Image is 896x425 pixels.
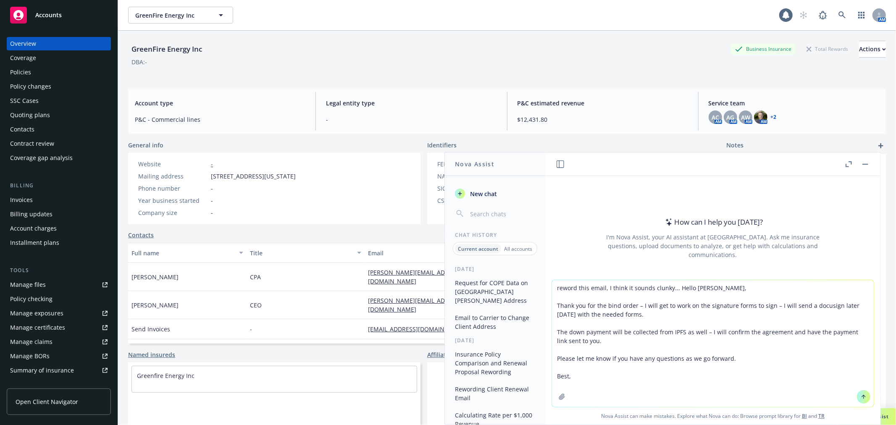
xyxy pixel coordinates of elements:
[137,372,194,380] a: Greenfire Energy Inc
[211,160,213,168] a: -
[504,245,532,252] p: All accounts
[250,301,262,310] span: CEO
[754,110,767,124] img: photo
[445,337,545,344] div: [DATE]
[135,115,305,124] span: P&C - Commercial lines
[726,141,744,151] span: Notes
[7,51,111,65] a: Coverage
[437,184,507,193] div: SIC code
[35,12,62,18] span: Accounts
[552,280,874,407] textarea: reword this email, I think it sounds clunky... Hello [PERSON_NAME], Thank you for the bind order ...
[131,58,147,66] div: DBA: -
[135,99,305,108] span: Account type
[131,249,234,257] div: Full name
[7,80,111,93] a: Policy changes
[518,99,688,108] span: P&C estimated revenue
[437,196,507,205] div: CSLB
[7,37,111,50] a: Overview
[7,94,111,108] a: SSC Cases
[247,243,365,263] button: Title
[10,292,53,306] div: Policy checking
[138,196,208,205] div: Year business started
[7,335,111,349] a: Manage claims
[7,266,111,275] div: Tools
[10,222,57,235] div: Account charges
[211,172,296,181] span: [STREET_ADDRESS][US_STATE]
[138,208,208,217] div: Company size
[452,186,539,201] button: New chat
[10,151,73,165] div: Coverage gap analysis
[7,66,111,79] a: Policies
[368,325,473,333] a: [EMAIL_ADDRESS][DOMAIN_NAME]
[458,245,498,252] p: Current account
[815,7,831,24] a: Report a Bug
[726,113,734,122] span: AG
[795,7,812,24] a: Start snowing
[7,137,111,150] a: Contract review
[859,41,886,58] button: Actions
[326,115,497,124] span: -
[128,141,163,150] span: General info
[10,123,34,136] div: Contacts
[138,172,208,181] div: Mailing address
[853,7,870,24] a: Switch app
[595,233,831,259] div: I'm Nova Assist, your AI assistant at [GEOGRAPHIC_DATA]. Ask me insurance questions, upload docum...
[712,113,719,122] span: AC
[10,51,36,65] div: Coverage
[10,236,59,249] div: Installment plans
[10,307,63,320] div: Manage exposures
[7,236,111,249] a: Installment plans
[437,160,507,168] div: FEIN
[7,193,111,207] a: Invoices
[368,296,512,313] a: [PERSON_NAME][EMAIL_ADDRESS][PERSON_NAME][DOMAIN_NAME]
[135,11,208,20] span: GreenFire Energy Inc
[10,80,51,93] div: Policy changes
[455,160,494,168] h1: Nova Assist
[16,397,78,406] span: Open Client Navigator
[452,347,539,379] button: Insurance Policy Comparison and Renewal Proposal Rewording
[802,412,807,420] a: BI
[10,335,53,349] div: Manage claims
[10,66,31,79] div: Policies
[10,364,74,377] div: Summary of insurance
[7,181,111,190] div: Billing
[128,243,247,263] button: Full name
[10,137,54,150] div: Contract review
[128,44,205,55] div: GreenFire Energy Inc
[445,231,545,239] div: Chat History
[128,350,175,359] a: Named insureds
[518,115,688,124] span: $12,431.80
[7,349,111,363] a: Manage BORs
[368,249,549,257] div: Email
[437,172,507,181] div: NAICS
[7,278,111,291] a: Manage files
[10,278,46,291] div: Manage files
[131,301,179,310] span: [PERSON_NAME]
[7,321,111,334] a: Manage certificates
[7,123,111,136] a: Contacts
[10,94,39,108] div: SSC Cases
[211,196,213,205] span: -
[7,364,111,377] a: Summary of insurance
[445,265,545,273] div: [DATE]
[10,37,36,50] div: Overview
[818,412,825,420] a: TR
[663,217,763,228] div: How can I help you [DATE]?
[7,108,111,122] a: Quoting plans
[7,151,111,165] a: Coverage gap analysis
[876,141,886,151] a: add
[549,407,877,425] span: Nova Assist can make mistakes. Explore what Nova can do: Browse prompt library for and
[468,208,535,220] input: Search chats
[250,325,252,333] span: -
[131,273,179,281] span: [PERSON_NAME]
[468,189,497,198] span: New chat
[250,249,352,257] div: Title
[7,222,111,235] a: Account charges
[10,321,65,334] div: Manage certificates
[452,382,539,405] button: Rewording Client Renewal Email
[128,7,233,24] button: GreenFire Energy Inc
[452,311,539,333] button: Email to Carrier to Change Client Address
[709,99,879,108] span: Service team
[10,207,53,221] div: Billing updates
[138,160,208,168] div: Website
